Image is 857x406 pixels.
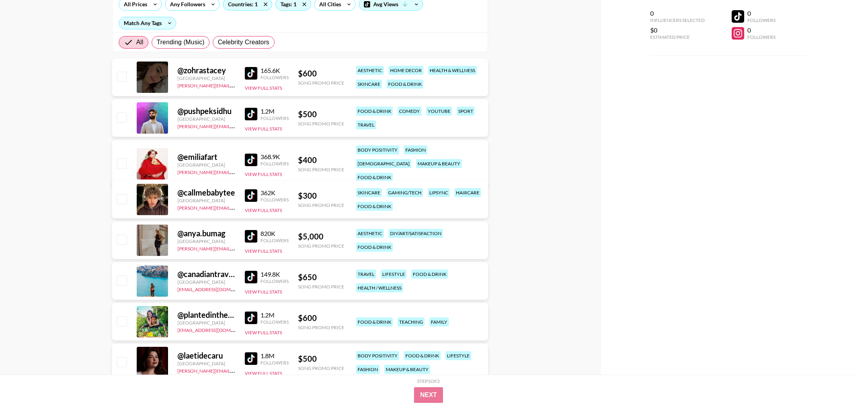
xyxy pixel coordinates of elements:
div: [GEOGRAPHIC_DATA] [177,238,235,244]
div: makeup & beauty [384,365,430,374]
button: View Full Stats [245,126,282,132]
img: TikTok [245,67,257,80]
img: TikTok [245,312,257,324]
div: Followers [747,17,776,23]
div: skincare [356,188,382,197]
img: TikTok [245,271,257,283]
button: View Full Stats [245,207,282,213]
div: 362K [260,189,289,197]
button: View Full Stats [245,330,282,335]
div: aesthetic [356,66,384,75]
button: Next [414,387,443,403]
div: Song Promo Price [298,121,344,127]
div: Followers [747,34,776,40]
div: skincare [356,80,382,89]
div: sport [457,107,475,116]
div: @ zohrastacey [177,65,235,75]
div: fashion [356,365,380,374]
button: View Full Stats [245,370,282,376]
div: youtube [426,107,452,116]
div: $ 600 [298,313,344,323]
div: lipsync [428,188,450,197]
div: Song Promo Price [298,365,344,371]
div: food & drink [356,243,393,252]
div: Followers [260,161,289,167]
span: Celebrity Creators [218,38,269,47]
div: @ emiliafart [177,152,235,162]
div: [GEOGRAPHIC_DATA] [177,116,235,122]
div: food & drink [404,351,441,360]
div: 149.8K [260,270,289,278]
a: [EMAIL_ADDRESS][DOMAIN_NAME] [177,326,256,333]
div: Followers [260,74,289,80]
div: @ anya.bumag [177,228,235,238]
div: $ 500 [298,109,344,119]
img: TikTok [245,352,257,365]
div: Song Promo Price [298,324,344,330]
button: View Full Stats [245,248,282,254]
div: $ 650 [298,272,344,282]
div: [GEOGRAPHIC_DATA] [177,320,235,326]
a: [PERSON_NAME][EMAIL_ADDRESS][DOMAIN_NAME] [177,203,293,211]
button: View Full Stats [245,171,282,177]
div: $ 600 [298,69,344,78]
div: @ laetidecaru [177,351,235,361]
div: food & drink [356,317,393,326]
a: [PERSON_NAME][EMAIL_ADDRESS][PERSON_NAME][DOMAIN_NAME] [177,122,331,129]
div: haircare [454,188,481,197]
div: @ plantedinthegarden [177,310,235,320]
div: $ 300 [298,191,344,201]
div: health & wellness [428,66,477,75]
div: 368.9K [260,153,289,161]
div: Influencers Selected [650,17,705,23]
div: Song Promo Price [298,80,344,86]
a: [PERSON_NAME][EMAIL_ADDRESS][DOMAIN_NAME] [177,168,293,175]
div: diy/art/satisfaction [389,229,443,238]
div: [GEOGRAPHIC_DATA] [177,162,235,168]
div: Followers [260,319,289,325]
span: All [136,38,143,47]
div: Match Any Tags [119,17,176,29]
div: food & drink [356,107,393,116]
div: teaching [398,317,425,326]
div: Followers [260,115,289,121]
img: TikTok [245,189,257,202]
div: 1.2M [260,311,289,319]
div: 0 [650,9,705,17]
img: TikTok [245,230,257,243]
div: Followers [260,360,289,366]
button: View Full Stats [245,289,282,295]
div: 0 [747,9,776,17]
div: Followers [260,237,289,243]
div: family [429,317,449,326]
span: Trending (Music) [157,38,204,47]
div: comedy [398,107,421,116]
div: [DEMOGRAPHIC_DATA] [356,159,411,168]
div: lifestyle [381,270,407,279]
div: travel [356,120,376,129]
div: gaming/tech [387,188,423,197]
div: @ callmebabytee [177,188,235,198]
div: @ canadiantravelgal [177,269,235,279]
div: body positivity [356,351,399,360]
div: Followers [260,278,289,284]
button: View Full Stats [245,85,282,91]
div: 0 [747,26,776,34]
div: Followers [260,197,289,203]
div: $ 500 [298,354,344,364]
div: [GEOGRAPHIC_DATA] [177,361,235,366]
div: Song Promo Price [298,167,344,172]
div: [GEOGRAPHIC_DATA] [177,279,235,285]
div: $ 400 [298,155,344,165]
div: food & drink [387,80,423,89]
iframe: Drift Widget Chat Controller [818,367,848,397]
div: aesthetic [356,229,384,238]
div: 1.2M [260,107,289,115]
div: food & drink [356,202,393,211]
div: travel [356,270,376,279]
div: @ pushpeksidhu [177,106,235,116]
div: 1.8M [260,352,289,360]
img: TikTok [245,108,257,120]
div: 165.6K [260,67,289,74]
div: 820K [260,230,289,237]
